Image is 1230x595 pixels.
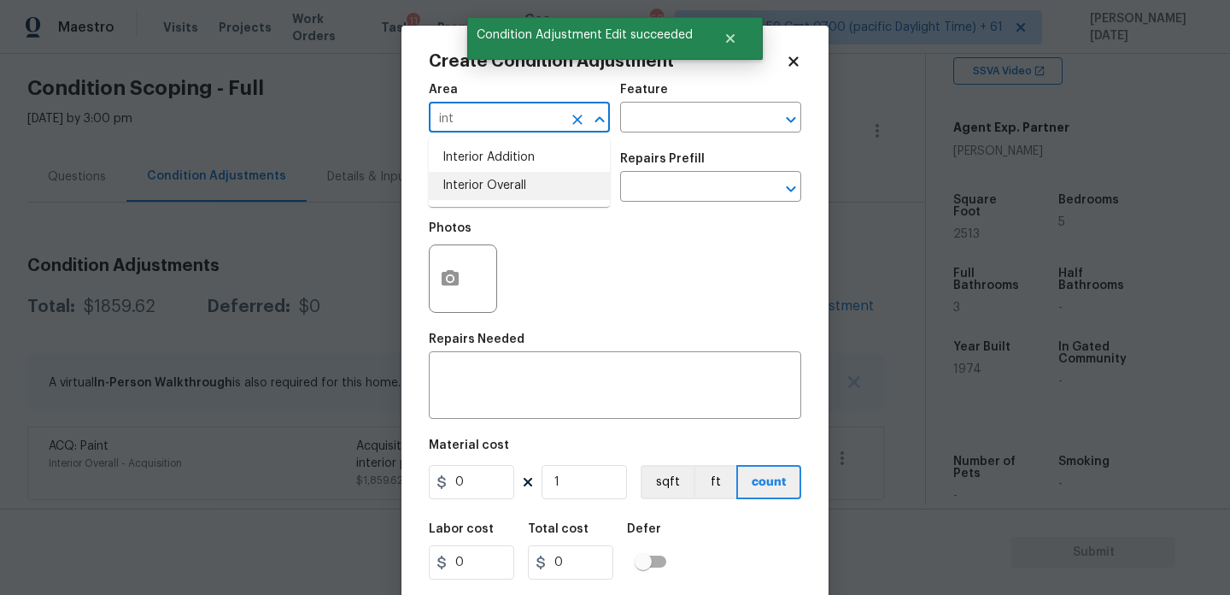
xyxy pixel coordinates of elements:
[641,465,694,499] button: sqft
[429,439,509,451] h5: Material cost
[429,144,610,172] li: Interior Addition
[736,465,801,499] button: count
[528,523,589,535] h5: Total cost
[429,222,471,234] h5: Photos
[694,465,736,499] button: ft
[620,153,705,165] h5: Repairs Prefill
[779,177,803,201] button: Open
[429,84,458,96] h5: Area
[779,108,803,132] button: Open
[588,108,612,132] button: Close
[620,84,668,96] h5: Feature
[627,523,661,535] h5: Defer
[467,17,702,53] span: Condition Adjustment Edit succeeded
[565,108,589,132] button: Clear
[429,172,610,200] li: Interior Overall
[429,523,494,535] h5: Labor cost
[429,53,786,70] h2: Create Condition Adjustment
[429,333,524,345] h5: Repairs Needed
[702,21,758,56] button: Close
